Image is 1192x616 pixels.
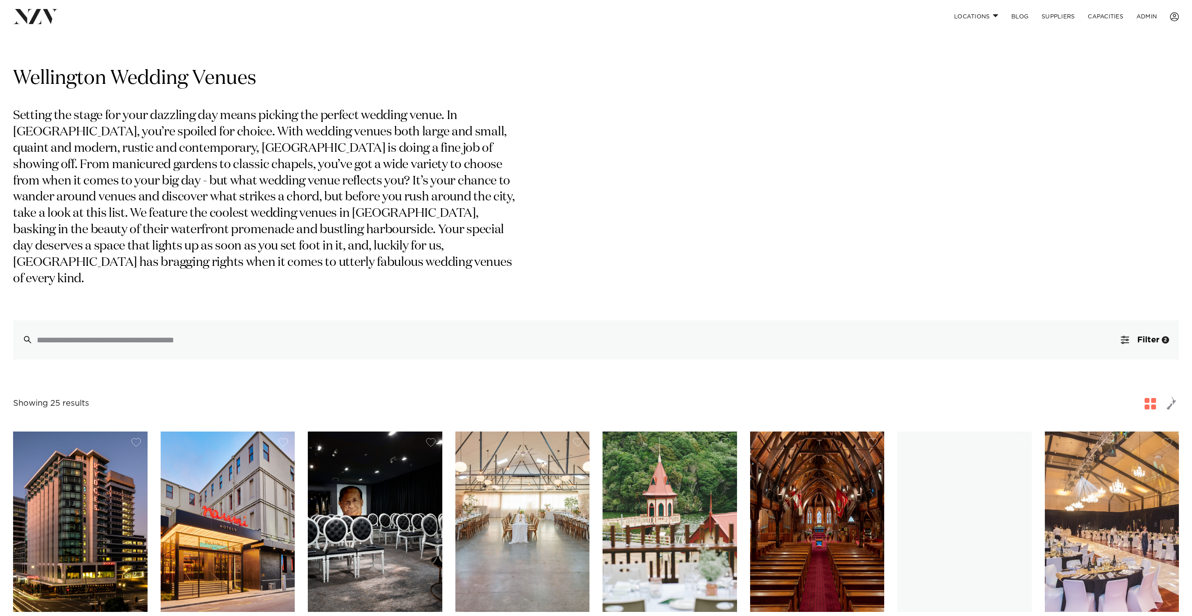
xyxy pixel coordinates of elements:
[1035,8,1081,25] a: SUPPLIERS
[13,108,518,288] p: Setting the stage for your dazzling day means picking the perfect wedding venue. In [GEOGRAPHIC_D...
[1130,8,1163,25] a: ADMIN
[603,432,737,612] img: Rātā Cafe at Zealandia
[13,9,58,24] img: nzv-logo.png
[1162,336,1169,344] div: 2
[13,397,89,410] div: Showing 25 results
[1111,320,1179,360] button: Filter2
[13,66,1179,92] h1: Wellington Wedding Venues
[948,8,1005,25] a: Locations
[1081,8,1130,25] a: Capacities
[1005,8,1035,25] a: BLOG
[1137,336,1159,344] span: Filter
